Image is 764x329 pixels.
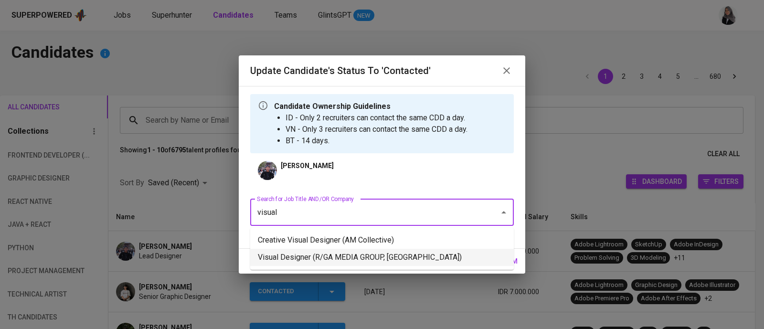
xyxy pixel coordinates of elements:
[497,206,510,219] button: Close
[274,101,467,112] p: Candidate Ownership Guidelines
[281,161,334,170] p: [PERSON_NAME]
[286,135,467,147] li: BT - 14 days.
[286,112,467,124] li: ID - Only 2 recruiters can contact the same CDD a day.
[250,232,514,249] li: Creative Visual Designer (AM Collective)
[258,161,277,180] img: 8cac06e2fd592c8c8a5b9606a4491ba5.png
[250,249,514,266] li: Visual Designer (R/GA MEDIA GROUP, [GEOGRAPHIC_DATA])
[286,124,467,135] li: VN - Only 3 recruiters can contact the same CDD a day.
[250,63,431,78] h6: Update Candidate's Status to 'Contacted'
